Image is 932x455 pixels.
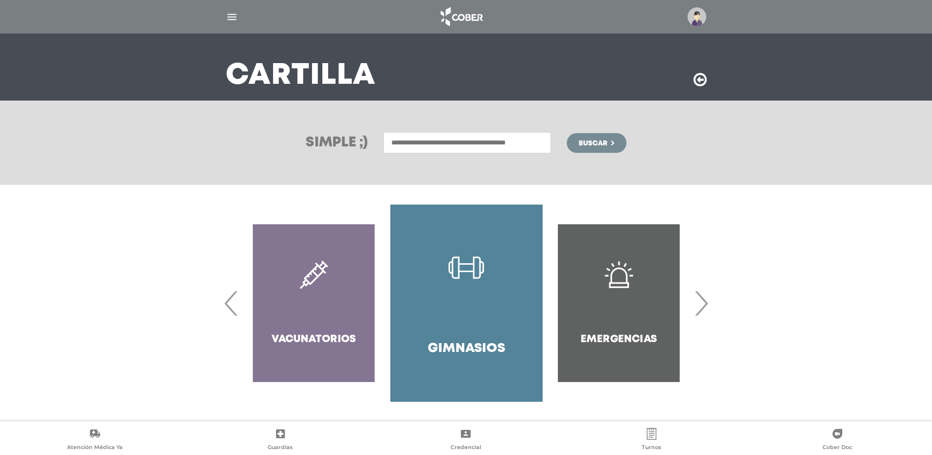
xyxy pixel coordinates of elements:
span: Atención Médica Ya [67,444,123,453]
a: Turnos [559,428,745,453]
a: Guardias [188,428,374,453]
button: Buscar [567,133,626,153]
h3: Cartilla [226,63,376,89]
span: Guardias [268,444,293,453]
a: Gimnasios [390,205,543,402]
h4: Gimnasios [428,341,505,356]
span: Next [691,277,711,330]
a: Cober Doc [744,428,930,453]
span: Cober Doc [823,444,852,453]
span: Buscar [579,140,607,147]
a: Credencial [373,428,559,453]
img: Cober_menu-lines-white.svg [226,11,238,23]
span: Credencial [450,444,481,453]
a: Atención Médica Ya [2,428,188,453]
span: Previous [222,277,241,330]
img: logo_cober_home-white.png [435,5,487,29]
span: Turnos [642,444,661,453]
h3: Simple ;) [306,136,368,150]
img: profile-placeholder.svg [688,7,706,26]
